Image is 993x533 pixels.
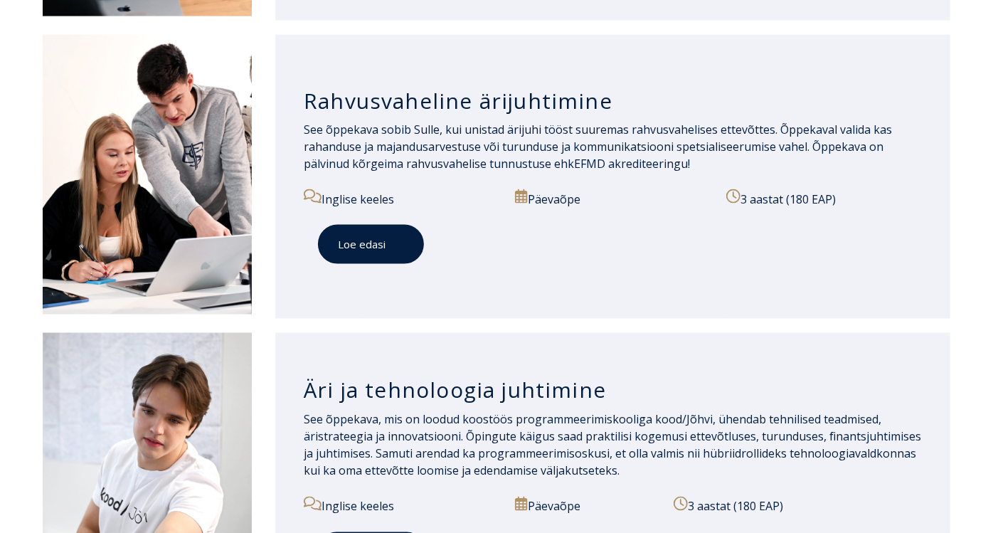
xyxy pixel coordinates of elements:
h3: Rahvusvaheline ärijuhtimine [304,88,922,115]
p: Päevaõpe [515,189,711,208]
p: 3 aastat (180 EAP) [726,189,922,208]
p: Inglise keeles [304,189,499,208]
p: Päevaõpe [515,497,657,515]
a: EFMD akrediteeringu [574,156,688,171]
p: See õppekava, mis on loodud koostöös programmeerimiskooliga kood/Jõhvi, ühendab tehnilised teadmi... [304,411,922,480]
img: Rahvusvaheline ärijuhtimine [43,35,252,315]
h3: Äri ja tehnoloogia juhtimine [304,377,922,404]
span: See õppekava sobib Sulle, kui unistad ärijuhi tööst suuremas rahvusvahelises ettevõttes. Õppekava... [304,122,892,171]
a: Loe edasi [318,225,424,264]
p: Inglise keeles [304,497,499,515]
p: 3 aastat (180 EAP) [674,497,922,515]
